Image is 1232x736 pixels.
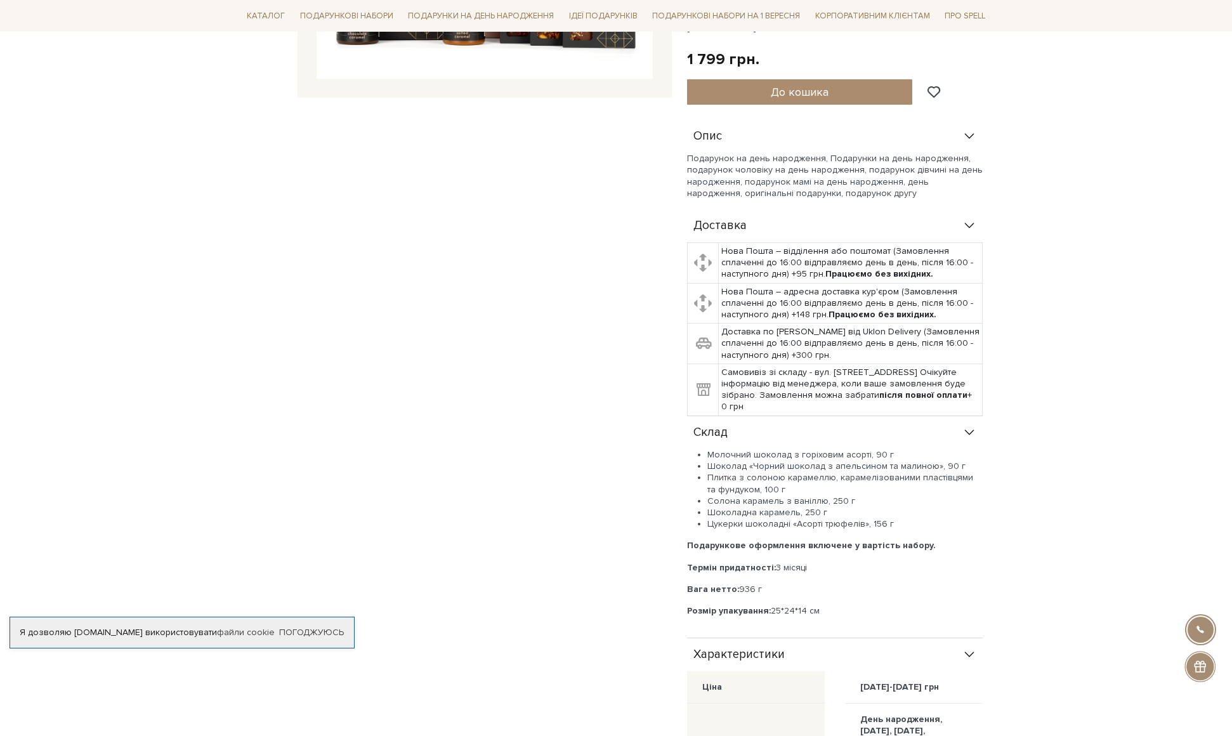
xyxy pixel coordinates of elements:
div: Я дозволяю [DOMAIN_NAME] використовувати [10,627,354,638]
a: Корпоративним клієнтам [810,5,935,27]
li: Цукерки шоколадні «Асорті трюфелів», 156 г [707,518,983,530]
a: файли cookie [217,627,275,638]
td: Нова Пошта – відділення або поштомат (Замовлення сплаченні до 16:00 відправляємо день в день, піс... [718,243,983,284]
a: Подарунки на День народження [403,6,559,26]
div: [DATE]-[DATE] грн [860,681,939,693]
font: 25*24*14 см [687,605,820,616]
span: Доставка [693,220,747,232]
button: До кошика [687,79,912,105]
li: Солона карамель з ваніллю, 250 г [707,496,983,507]
b: Розмір упакування: [687,605,771,616]
a: Ідеї подарунків [564,6,643,26]
li: Шоколад «Чорний шоколад з апельсином та малиною», 90 г [707,461,983,472]
p: Подарунок на день народження, Подарунки на день народження, подарунок чоловіку на день народження... [687,153,983,199]
b: Працюємо без вихідних. [829,309,936,320]
span: 936 г [739,584,762,595]
b: Термін придатності: [687,562,776,573]
a: Погоджуюсь [279,627,344,638]
a: Каталог [242,6,290,26]
li: Шоколадна карамель, 250 г [707,507,983,518]
span: Склад [693,427,728,438]
a: Подарункові набори на 1 Вересня [647,5,805,27]
p: 3 місяці [687,562,983,574]
b: Подарункове оформлення включене у вартість набору. [687,540,936,551]
span: Вага нетто: [687,584,739,595]
b: після повної оплати [879,390,967,400]
li: Плитка з солоною карамеллю, карамелізованими пластівцями та фундуком, 100 г [707,472,983,495]
td: Доставка по [PERSON_NAME] від Uklon Delivery (Замовлення сплаченні до 16:00 відправляємо день в д... [718,324,983,364]
li: Молочний шоколад з горіховим асорті, 90 г [707,449,983,461]
b: Працюємо без вихідних. [825,268,933,279]
span: Характеристики [693,649,785,660]
div: Ціна [702,681,722,693]
span: Опис [693,131,722,142]
a: Подарункові набори [295,6,398,26]
td: Нова Пошта – адресна доставка кур'єром (Замовлення сплаченні до 16:00 відправляємо день в день, п... [718,283,983,324]
div: 1 799 грн. [687,49,759,69]
a: Про Spell [940,6,990,26]
span: До кошика [771,85,829,99]
td: Самовивіз зі складу - вул. [STREET_ADDRESS] Очікуйте інформацію від менеджера, коли ваше замовлен... [718,364,983,416]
